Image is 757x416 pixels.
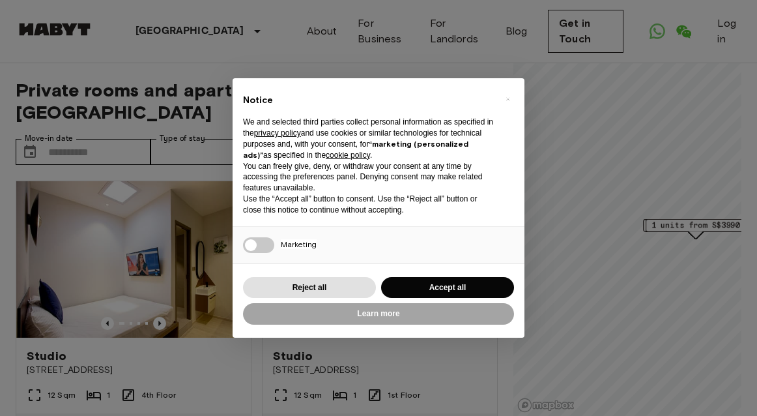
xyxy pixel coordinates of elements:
[243,161,493,194] p: You can freely give, deny, or withdraw your consent at any time by accessing the preferences pane...
[243,117,493,160] p: We and selected third parties collect personal information as specified in the and use cookies or...
[497,89,518,110] button: Close this notice
[243,277,376,299] button: Reject all
[254,128,301,138] a: privacy policy
[326,151,370,160] a: cookie policy
[243,94,493,107] h2: Notice
[243,194,493,216] p: Use the “Accept all” button to consent. Use the “Reject all” button or close this notice to conti...
[506,91,510,107] span: ×
[281,239,317,249] span: Marketing
[381,277,514,299] button: Accept all
[243,139,468,160] strong: “marketing (personalized ads)”
[243,303,514,325] button: Learn more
